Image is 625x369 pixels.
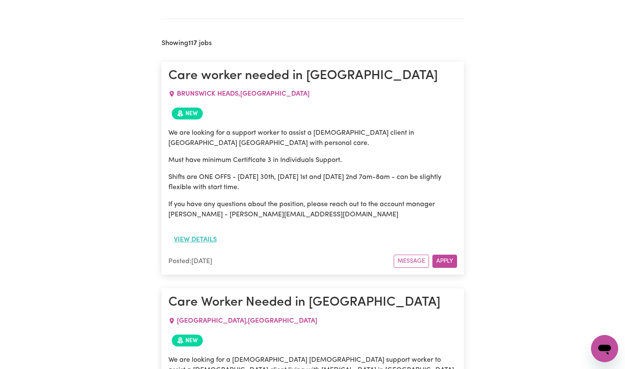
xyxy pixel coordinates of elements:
span: BRUNSWICK HEADS , [GEOGRAPHIC_DATA] [177,91,310,97]
button: View details [168,232,222,248]
p: Must have minimum Certificate 3 in Individuals Support. [168,155,457,165]
b: 117 [188,40,197,47]
iframe: Button to launch messaging window [591,335,618,362]
h1: Care Worker Needed in [GEOGRAPHIC_DATA] [168,295,457,310]
h1: Care worker needed in [GEOGRAPHIC_DATA] [168,68,457,84]
span: Job posted within the last 30 days [172,335,203,346]
p: Shifts are ONE OFFS - [DATE] 30th, [DATE] 1st and [DATE] 2nd 7am-8am - can be slightly flexible w... [168,172,457,193]
p: If you have any questions about the position, please reach out to the account manager [PERSON_NAM... [168,199,457,220]
h2: Showing jobs [162,40,212,48]
p: We are looking for a support worker to assist a [DEMOGRAPHIC_DATA] client in [GEOGRAPHIC_DATA] [G... [168,128,457,148]
button: Apply for this job [432,255,457,268]
span: [GEOGRAPHIC_DATA] , [GEOGRAPHIC_DATA] [177,318,317,324]
button: Message [394,255,429,268]
span: Job posted within the last 30 days [172,108,203,119]
div: Posted: [DATE] [168,256,394,267]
